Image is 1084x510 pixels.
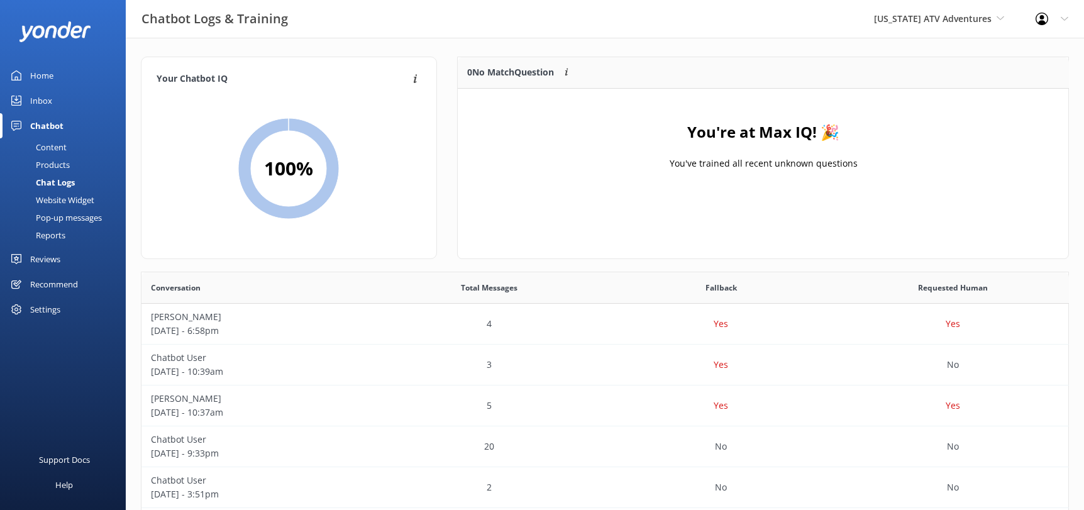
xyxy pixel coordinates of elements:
[151,324,364,338] p: [DATE] - 6:58pm
[714,317,728,331] p: Yes
[141,345,1069,385] div: row
[141,9,288,29] h3: Chatbot Logs & Training
[151,487,364,501] p: [DATE] - 3:51pm
[947,440,959,453] p: No
[8,226,126,244] a: Reports
[484,440,494,453] p: 20
[151,406,364,419] p: [DATE] - 10:37am
[8,174,126,191] a: Chat Logs
[714,358,728,372] p: Yes
[141,304,1069,345] div: row
[946,399,960,413] p: Yes
[715,480,727,494] p: No
[39,447,90,472] div: Support Docs
[141,426,1069,467] div: row
[487,358,492,372] p: 3
[461,282,517,294] span: Total Messages
[264,153,313,184] h2: 100 %
[8,174,75,191] div: Chat Logs
[30,113,64,138] div: Chatbot
[669,157,857,170] p: You've trained all recent unknown questions
[151,392,364,406] p: [PERSON_NAME]
[458,89,1069,214] div: grid
[487,399,492,413] p: 5
[19,21,91,42] img: yonder-white-logo.png
[30,272,78,297] div: Recommend
[874,13,992,25] span: [US_STATE] ATV Adventures
[151,310,364,324] p: [PERSON_NAME]
[714,399,728,413] p: Yes
[8,209,126,226] a: Pop-up messages
[8,226,65,244] div: Reports
[946,317,960,331] p: Yes
[687,120,839,144] h4: You're at Max IQ! 🎉
[705,282,737,294] span: Fallback
[8,138,67,156] div: Content
[151,351,364,365] p: Chatbot User
[715,440,727,453] p: No
[151,474,364,487] p: Chatbot User
[30,247,60,272] div: Reviews
[947,358,959,372] p: No
[151,433,364,446] p: Chatbot User
[151,446,364,460] p: [DATE] - 9:33pm
[947,480,959,494] p: No
[157,72,409,86] h4: Your Chatbot IQ
[141,385,1069,426] div: row
[8,209,102,226] div: Pop-up messages
[8,156,126,174] a: Products
[918,282,988,294] span: Requested Human
[487,317,492,331] p: 4
[467,65,554,79] p: 0 No Match Question
[8,191,94,209] div: Website Widget
[151,282,201,294] span: Conversation
[30,88,52,113] div: Inbox
[30,63,53,88] div: Home
[151,365,364,379] p: [DATE] - 10:39am
[487,480,492,494] p: 2
[8,138,126,156] a: Content
[55,472,73,497] div: Help
[8,191,126,209] a: Website Widget
[30,297,60,322] div: Settings
[141,467,1069,508] div: row
[8,156,70,174] div: Products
